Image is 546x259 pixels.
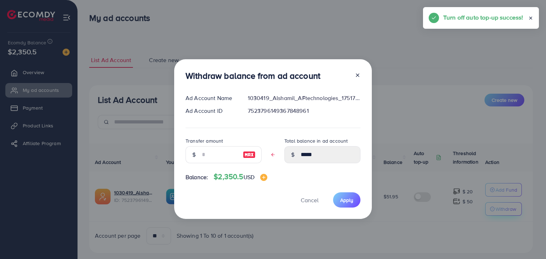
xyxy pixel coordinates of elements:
div: Ad Account Name [180,94,242,102]
h3: Withdraw balance from ad account [186,71,320,81]
iframe: Chat [516,227,541,254]
label: Total balance in ad account [284,137,348,144]
button: Apply [333,192,360,208]
div: 1030419_Alshamil_AFtechnologies_1751770309789 [242,94,366,102]
img: image [243,150,256,159]
span: Cancel [301,196,318,204]
span: USD [243,173,255,181]
label: Transfer amount [186,137,223,144]
h4: $2,350.5 [214,172,267,181]
span: Balance: [186,173,208,181]
img: image [260,174,267,181]
div: 7523796149367848961 [242,107,366,115]
button: Cancel [292,192,327,208]
h5: Turn off auto top-up success! [443,13,523,22]
span: Apply [340,197,353,204]
div: Ad Account ID [180,107,242,115]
